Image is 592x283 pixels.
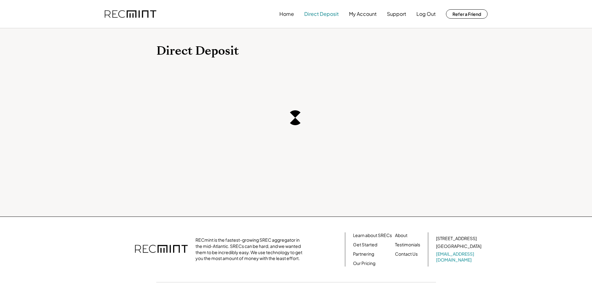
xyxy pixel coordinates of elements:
button: My Account [349,8,377,20]
button: Home [279,8,294,20]
div: RECmint is the fastest-growing SREC aggregator in the mid-Atlantic. SRECs can be hard, and we wan... [195,237,306,261]
a: Partnering [353,251,374,257]
a: Our Pricing [353,260,375,267]
a: About [395,232,407,239]
h1: Direct Deposit [156,44,436,58]
a: Contact Us [395,251,418,257]
a: [EMAIL_ADDRESS][DOMAIN_NAME] [436,251,483,263]
button: Direct Deposit [304,8,339,20]
button: Log Out [416,8,436,20]
div: [GEOGRAPHIC_DATA] [436,243,481,249]
img: recmint-logotype%403x.png [135,239,188,260]
a: Testimonials [395,242,420,248]
button: Refer a Friend [446,9,488,19]
a: Learn about SRECs [353,232,392,239]
a: Get Started [353,242,377,248]
img: recmint-logotype%403x.png [105,10,156,18]
button: Support [387,8,406,20]
div: [STREET_ADDRESS] [436,235,477,242]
